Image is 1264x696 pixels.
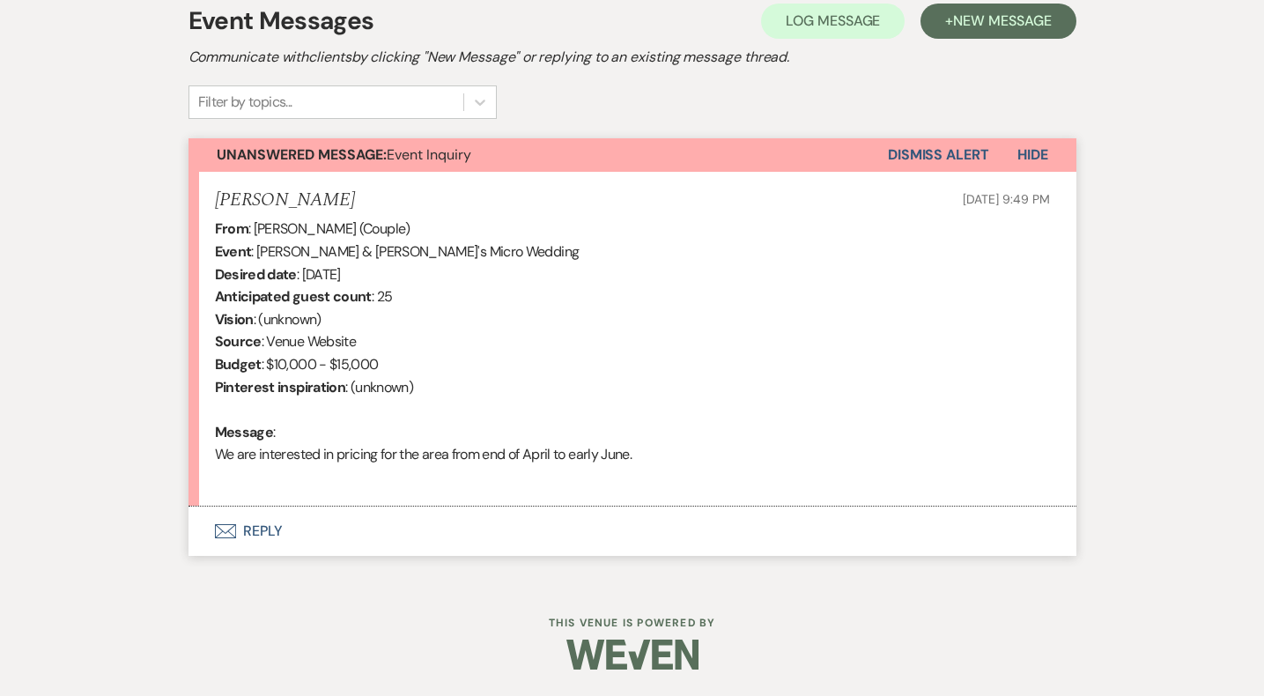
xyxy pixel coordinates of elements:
[188,507,1076,556] button: Reply
[188,3,374,40] h1: Event Messages
[215,219,248,238] b: From
[198,92,292,113] div: Filter by topics...
[761,4,905,39] button: Log Message
[888,138,989,172] button: Dismiss Alert
[215,310,254,329] b: Vision
[215,378,346,396] b: Pinterest inspiration
[215,423,274,441] b: Message
[786,11,880,30] span: Log Message
[566,624,699,685] img: Weven Logo
[215,355,262,374] b: Budget
[1017,145,1048,164] span: Hide
[920,4,1076,39] button: +New Message
[963,191,1049,207] span: [DATE] 9:49 PM
[953,11,1051,30] span: New Message
[215,189,355,211] h5: [PERSON_NAME]
[989,138,1076,172] button: Hide
[215,218,1050,488] div: : [PERSON_NAME] (Couple) : [PERSON_NAME] & [PERSON_NAME]'s Micro Wedding : [DATE] : 25 : (unknown...
[188,138,888,172] button: Unanswered Message:Event Inquiry
[215,242,252,261] b: Event
[217,145,471,164] span: Event Inquiry
[217,145,387,164] strong: Unanswered Message:
[188,47,1076,68] h2: Communicate with clients by clicking "New Message" or replying to an existing message thread.
[215,287,372,306] b: Anticipated guest count
[215,265,297,284] b: Desired date
[215,332,262,351] b: Source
